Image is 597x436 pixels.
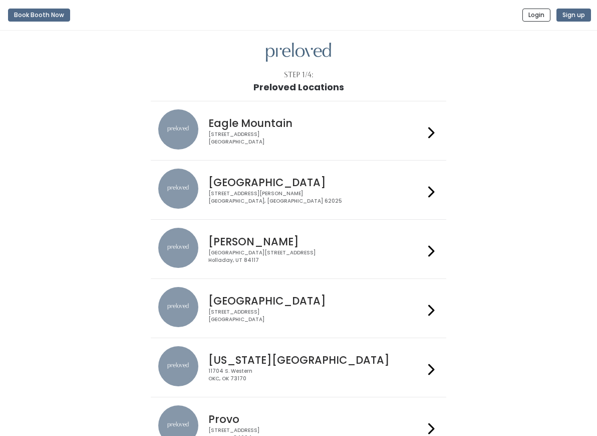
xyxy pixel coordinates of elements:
[556,9,591,22] button: Sign up
[208,295,424,307] h4: [GEOGRAPHIC_DATA]
[208,131,424,146] div: [STREET_ADDRESS] [GEOGRAPHIC_DATA]
[208,354,424,366] h4: [US_STATE][GEOGRAPHIC_DATA]
[158,346,438,389] a: preloved location [US_STATE][GEOGRAPHIC_DATA] 11704 S. WesternOKC, OK 73170
[158,287,198,327] img: preloved location
[208,236,424,247] h4: [PERSON_NAME]
[158,228,198,268] img: preloved location
[208,177,424,188] h4: [GEOGRAPHIC_DATA]
[208,249,424,264] div: [GEOGRAPHIC_DATA][STREET_ADDRESS] Holladay, UT 84117
[158,228,438,270] a: preloved location [PERSON_NAME] [GEOGRAPHIC_DATA][STREET_ADDRESS]Holladay, UT 84117
[266,43,331,62] img: preloved logo
[208,368,424,382] div: 11704 S. Western OKC, OK 73170
[8,4,70,26] a: Book Booth Now
[284,70,314,80] div: Step 1/4:
[158,287,438,330] a: preloved location [GEOGRAPHIC_DATA] [STREET_ADDRESS][GEOGRAPHIC_DATA]
[253,82,344,92] h1: Preloved Locations
[158,109,198,150] img: preloved location
[158,169,438,211] a: preloved location [GEOGRAPHIC_DATA] [STREET_ADDRESS][PERSON_NAME][GEOGRAPHIC_DATA], [GEOGRAPHIC_D...
[208,413,424,425] h4: Provo
[158,346,198,386] img: preloved location
[208,117,424,129] h4: Eagle Mountain
[522,9,550,22] button: Login
[158,109,438,152] a: preloved location Eagle Mountain [STREET_ADDRESS][GEOGRAPHIC_DATA]
[208,309,424,323] div: [STREET_ADDRESS] [GEOGRAPHIC_DATA]
[208,190,424,205] div: [STREET_ADDRESS][PERSON_NAME] [GEOGRAPHIC_DATA], [GEOGRAPHIC_DATA] 62025
[158,169,198,209] img: preloved location
[8,9,70,22] button: Book Booth Now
